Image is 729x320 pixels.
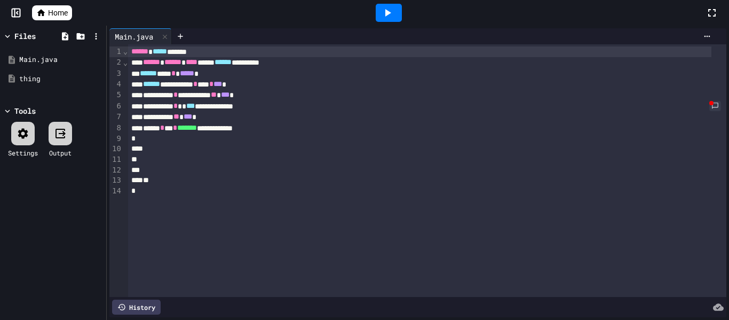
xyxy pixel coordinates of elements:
div: 9 [109,134,123,144]
div: thing [19,74,102,84]
div: 10 [109,144,123,154]
span: Home [48,7,68,18]
div: 6 [109,101,123,112]
div: 11 [109,154,123,165]
span: Fold line [123,58,128,67]
div: 3 [109,68,123,79]
div: 4 [109,79,123,90]
div: Tools [14,105,36,116]
div: 12 [109,165,123,176]
a: Home [32,5,72,20]
div: Settings [8,148,38,158]
div: Files [14,30,36,42]
div: Main.java [109,31,159,42]
div: History [112,300,161,315]
div: 13 [109,175,123,186]
div: Main.java [19,54,102,65]
div: 8 [109,123,123,134]
div: 1 [109,46,123,57]
div: 5 [109,90,123,100]
div: Main.java [109,28,172,44]
div: 7 [109,112,123,122]
div: 2 [109,57,123,68]
div: 14 [109,186,123,197]
span: Fold line [123,47,128,56]
div: Output [49,148,72,158]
